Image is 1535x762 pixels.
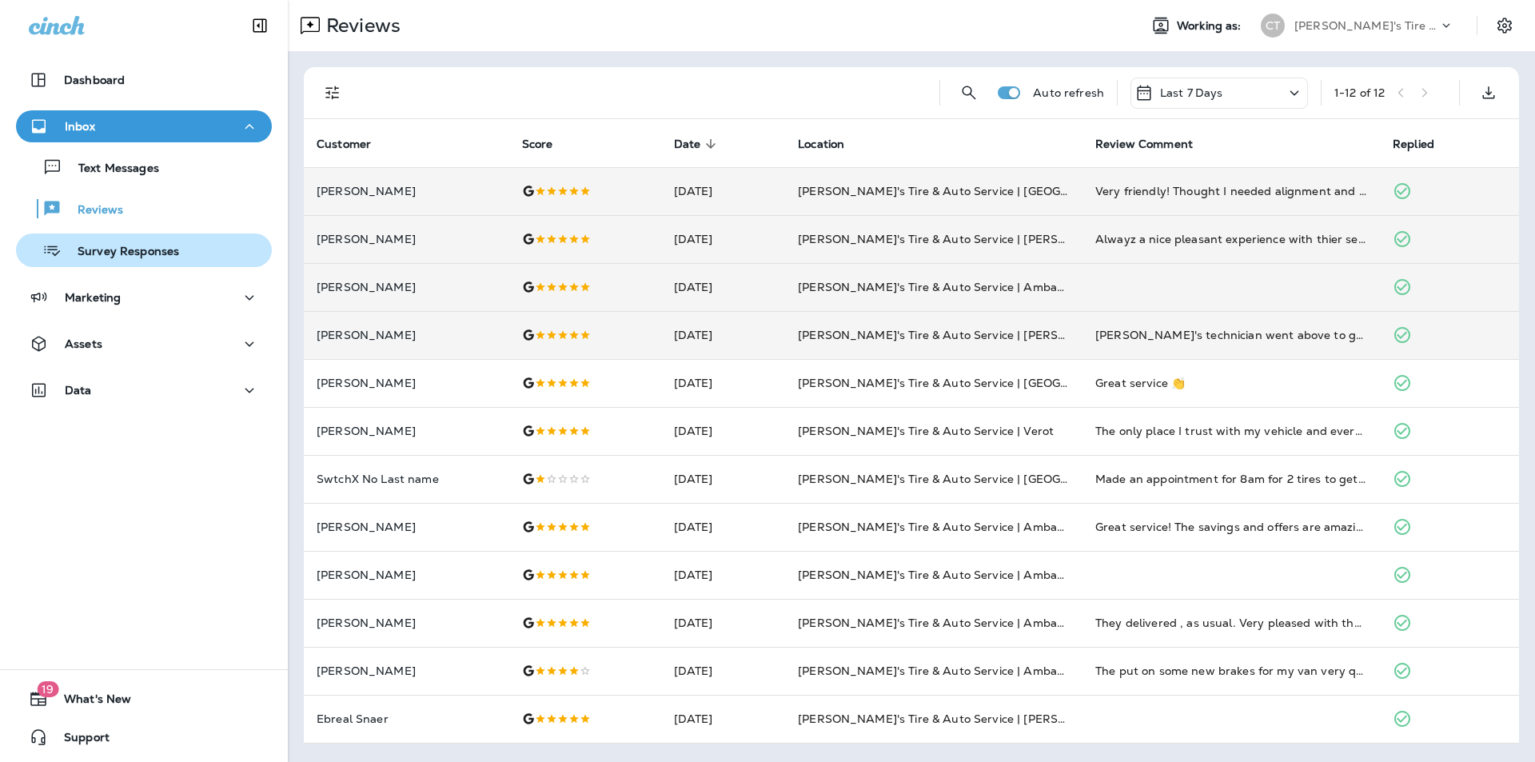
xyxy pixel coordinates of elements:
span: What's New [48,692,131,712]
td: [DATE] [661,311,786,359]
td: [DATE] [661,359,786,407]
p: Auto refresh [1033,86,1104,99]
p: [PERSON_NAME] [317,569,496,581]
p: Data [65,384,92,397]
td: [DATE] [661,647,786,695]
button: Collapse Sidebar [237,10,282,42]
span: [PERSON_NAME]'s Tire & Auto Service | Ambassador [798,616,1094,630]
button: Reviews [16,192,272,225]
td: [DATE] [661,263,786,311]
p: [PERSON_NAME] [317,425,496,437]
div: Great service 👏 [1095,375,1367,391]
p: SwtchX No Last name [317,473,496,485]
div: Alwayz a nice pleasant experience with thier service. [1095,231,1367,247]
p: Ebreal Snaer [317,712,496,725]
p: Text Messages [62,162,159,177]
span: [PERSON_NAME]'s Tire & Auto Service | [GEOGRAPHIC_DATA][PERSON_NAME] [798,376,1247,390]
div: Great service! The savings and offers are amazing [1095,519,1367,535]
span: Location [798,138,844,151]
td: [DATE] [661,167,786,215]
span: [PERSON_NAME]'s Tire & Auto Service | Ambassador [798,280,1094,294]
span: [PERSON_NAME]'s Tire & Auto Service | Ambassador [798,664,1094,678]
span: [PERSON_NAME]'s Tire & Auto Service | [GEOGRAPHIC_DATA] [798,472,1148,486]
p: Dashboard [64,74,125,86]
span: Working as: [1177,19,1245,33]
span: [PERSON_NAME]'s Tire & Auto Service | Ambassador [798,568,1094,582]
span: Customer [317,138,371,151]
span: Support [48,731,110,750]
p: Assets [65,337,102,350]
div: 1 - 12 of 12 [1334,86,1385,99]
button: Survey Responses [16,233,272,267]
div: CT [1261,14,1285,38]
span: [PERSON_NAME]'s Tire & Auto Service | Verot [798,424,1054,438]
div: The put on some new brakes for my van very quickly. Reasonable price for the amount of work that ... [1095,663,1367,679]
span: Date [674,137,722,151]
p: Last 7 Days [1160,86,1223,99]
td: [DATE] [661,503,786,551]
span: [PERSON_NAME]'s Tire & Auto Service | [PERSON_NAME] [798,232,1122,246]
span: Review Comment [1095,137,1214,151]
p: [PERSON_NAME] [317,233,496,245]
p: [PERSON_NAME] [317,329,496,341]
span: Score [522,137,574,151]
span: [PERSON_NAME]'s Tire & Auto Service | Ambassador [798,520,1094,534]
td: [DATE] [661,215,786,263]
button: Support [16,721,272,753]
div: They delivered , as usual. Very pleased with the work that was done, there was no surprises. [1095,615,1367,631]
button: Marketing [16,281,272,313]
p: Reviews [320,14,401,38]
p: [PERSON_NAME] [317,185,496,197]
p: Survey Responses [62,245,179,260]
p: Marketing [65,291,121,304]
span: Replied [1393,137,1455,151]
button: Assets [16,328,272,360]
button: Text Messages [16,150,272,184]
span: Location [798,137,865,151]
button: Data [16,374,272,406]
button: Search Reviews [953,77,985,109]
p: [PERSON_NAME] [317,616,496,629]
button: 19What's New [16,683,272,715]
button: Export as CSV [1473,77,1505,109]
button: Dashboard [16,64,272,96]
span: Customer [317,137,392,151]
span: Review Comment [1095,138,1193,151]
p: [PERSON_NAME] [317,521,496,533]
p: Inbox [65,120,95,133]
span: [PERSON_NAME]'s Tire & Auto Service | [GEOGRAPHIC_DATA][PERSON_NAME] [798,184,1247,198]
span: [PERSON_NAME]'s Tire & Auto Service | [PERSON_NAME] [798,712,1122,726]
td: [DATE] [661,551,786,599]
span: Replied [1393,138,1434,151]
td: [DATE] [661,407,786,455]
p: [PERSON_NAME] [317,281,496,293]
td: [DATE] [661,455,786,503]
td: [DATE] [661,695,786,743]
td: [DATE] [661,599,786,647]
span: [PERSON_NAME]'s Tire & Auto Service | [PERSON_NAME] [798,328,1122,342]
div: Very friendly! Thought I needed alignment and balance on tires for a truck I had recently purchas... [1095,183,1367,199]
p: Reviews [62,203,123,218]
span: Score [522,138,553,151]
button: Inbox [16,110,272,142]
span: Date [674,138,701,151]
p: [PERSON_NAME]'s Tire & Auto [1294,19,1438,32]
div: The only place I trust with my vehicle and everyone there is so nice, polite, and makes you feel ... [1095,423,1367,439]
button: Filters [317,77,349,109]
span: 19 [37,681,58,697]
div: Chabill's technician went above to get my car in and repaired when I was having troublewith my ai... [1095,327,1367,343]
div: Made an appointment for 8am for 2 tires to get changed and change the oil didn’t get my car back ... [1095,471,1367,487]
p: [PERSON_NAME] [317,377,496,389]
button: Settings [1490,11,1519,40]
p: [PERSON_NAME] [317,664,496,677]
